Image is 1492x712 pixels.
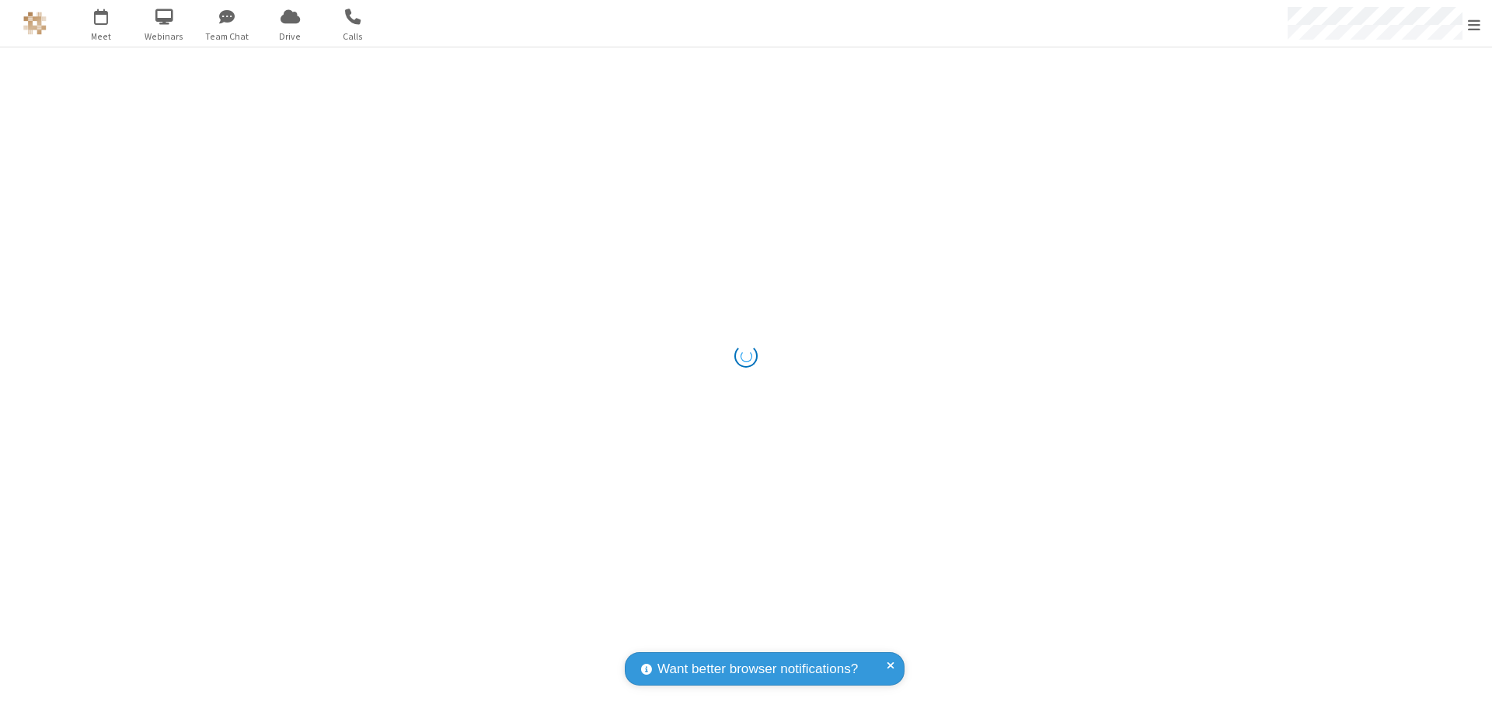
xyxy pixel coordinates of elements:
[72,30,131,44] span: Meet
[23,12,47,35] img: QA Selenium DO NOT DELETE OR CHANGE
[657,659,858,679] span: Want better browser notifications?
[324,30,382,44] span: Calls
[198,30,256,44] span: Team Chat
[135,30,193,44] span: Webinars
[261,30,319,44] span: Drive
